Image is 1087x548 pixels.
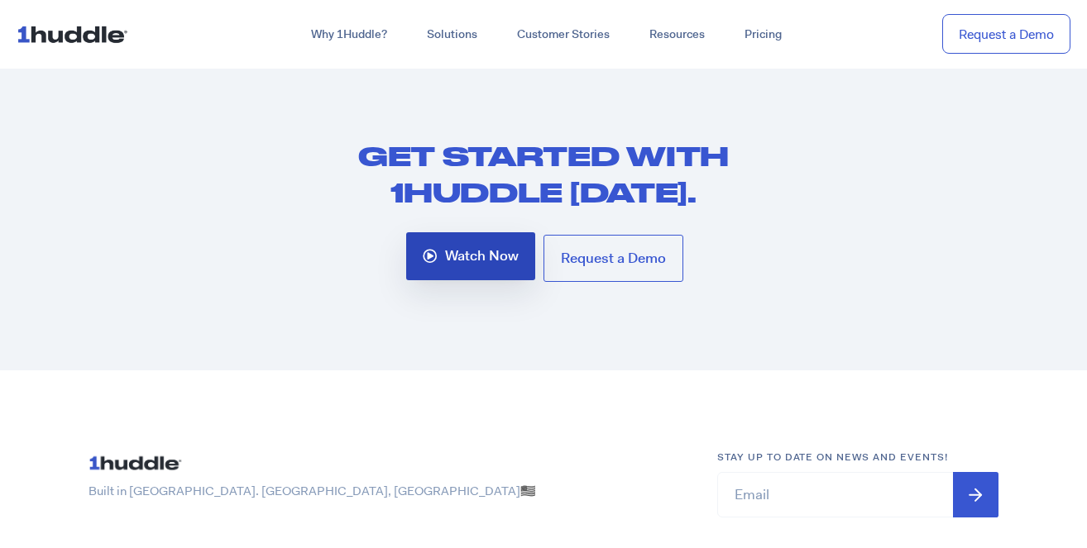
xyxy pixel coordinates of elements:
input: Email [717,472,998,517]
span: Watch Now [445,249,519,264]
p: Built in [GEOGRAPHIC_DATA]. [GEOGRAPHIC_DATA], [GEOGRAPHIC_DATA] [89,483,684,500]
a: Watch Now [406,232,535,280]
img: ... [89,450,188,476]
a: Solutions [407,20,497,50]
a: Resources [630,20,725,50]
a: Pricing [725,20,802,50]
span: Request a Demo [561,251,666,265]
span: 🇺🇸 [520,483,536,499]
a: Customer Stories [497,20,630,50]
a: Why 1Huddle? [291,20,407,50]
a: Request a Demo [543,235,683,282]
input: Submit [953,472,998,517]
a: Request a Demo [942,14,1070,55]
img: ... [17,18,135,50]
h6: Stay up to date on news and events! [717,450,998,465]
